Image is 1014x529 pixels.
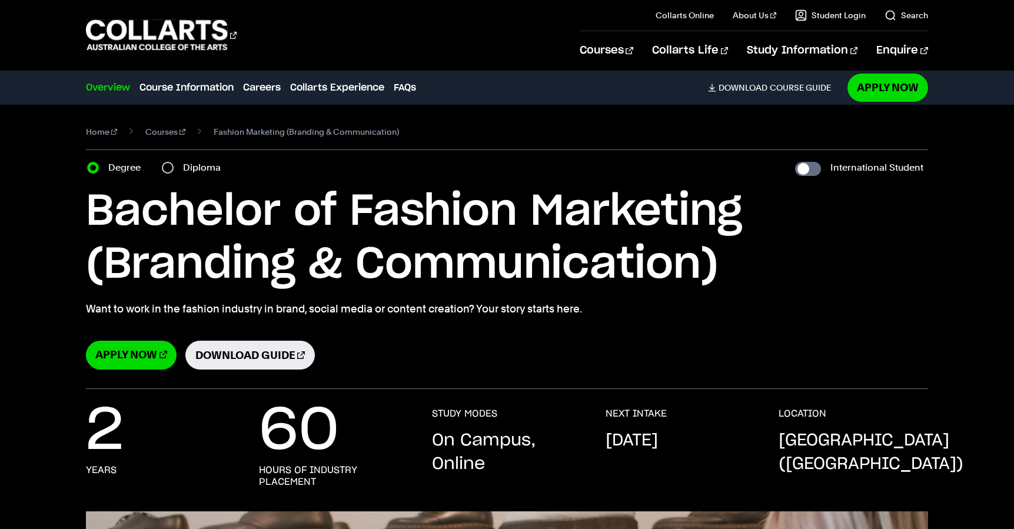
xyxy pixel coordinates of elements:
a: Student Login [795,9,866,21]
span: Fashion Marketing (Branding & Communication) [214,124,399,140]
h3: LOCATION [779,408,826,420]
label: Degree [108,159,148,176]
a: Courses [145,124,185,140]
span: Download [719,82,767,93]
a: Courses [580,31,633,70]
p: On Campus, Online [432,429,581,476]
a: Careers [243,81,281,95]
label: Diploma [183,159,228,176]
h1: Bachelor of Fashion Marketing (Branding & Communication) [86,185,927,291]
a: Collarts Experience [290,81,384,95]
a: Download Guide [185,341,315,370]
a: Collarts Life [652,31,728,70]
a: DownloadCourse Guide [708,82,840,93]
a: Apply Now [86,341,176,370]
h3: hours of industry placement [259,464,408,488]
h3: STUDY MODES [432,408,497,420]
p: Want to work in the fashion industry in brand, social media or content creation? Your story start... [86,301,927,317]
a: Overview [86,81,130,95]
a: Search [885,9,928,21]
p: [DATE] [606,429,658,453]
a: Collarts Online [656,9,714,21]
h3: years [86,464,117,476]
a: Apply Now [847,74,928,101]
a: Course Information [139,81,234,95]
a: Enquire [876,31,927,70]
a: Study Information [747,31,857,70]
p: [GEOGRAPHIC_DATA] ([GEOGRAPHIC_DATA]) [779,429,963,476]
a: Home [86,124,117,140]
label: International Student [830,159,923,176]
a: FAQs [394,81,416,95]
div: Go to homepage [86,18,237,52]
p: 2 [86,408,124,455]
p: 60 [259,408,339,455]
a: About Us [733,9,776,21]
h3: NEXT INTAKE [606,408,667,420]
